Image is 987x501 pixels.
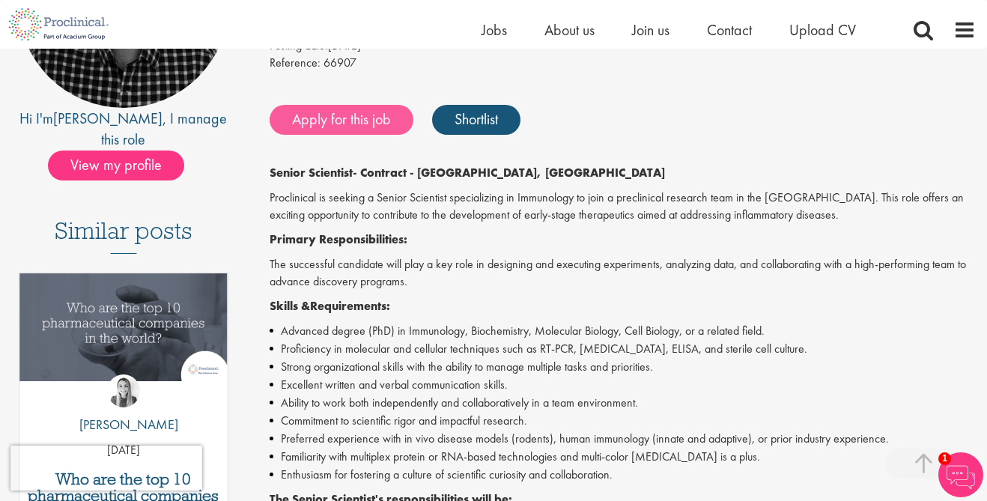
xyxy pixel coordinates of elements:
[270,55,321,72] label: Reference:
[270,466,977,484] li: Enthusiasm for fostering a culture of scientific curiosity and collaboration.
[432,105,520,135] a: Shortlist
[353,165,665,180] strong: - Contract - [GEOGRAPHIC_DATA], [GEOGRAPHIC_DATA]
[324,55,356,70] span: 66907
[19,442,228,459] p: [DATE]
[270,430,977,448] li: Preferred experience with in vivo disease models (rodents), human immunology (innate and adaptive...
[48,151,184,180] span: View my profile
[270,340,977,358] li: Proficiency in molecular and cellular techniques such as RT-PCR, [MEDICAL_DATA], ELISA, and steri...
[270,231,407,247] strong: Primary Responsibilities:
[55,218,192,254] h3: Similar posts
[270,322,977,340] li: Advanced degree (PhD) in Immunology, Biochemistry, Molecular Biology, Cell Biology, or a related ...
[48,154,199,173] a: View my profile
[270,189,977,224] p: Proclinical is seeking a Senior Scientist specializing in Immunology to join a preclinical resear...
[68,415,178,434] p: [PERSON_NAME]
[270,448,977,466] li: Familiarity with multiplex protein or RNA-based technologies and multi-color [MEDICAL_DATA] is a ...
[789,20,856,40] a: Upload CV
[270,105,413,135] a: Apply for this job
[270,412,977,430] li: Commitment to scientific rigor and impactful research.
[270,376,977,394] li: Excellent written and verbal communication skills.
[19,273,228,381] img: Top 10 pharmaceutical companies in the world 2025
[310,298,390,314] strong: Requirements:
[707,20,752,40] a: Contact
[19,273,228,406] a: Link to a post
[938,452,983,497] img: Chatbot
[938,452,951,465] span: 1
[270,358,977,376] li: Strong organizational skills with the ability to manage multiple tasks and priorities.
[53,109,163,128] a: [PERSON_NAME]
[10,446,202,491] iframe: reCAPTCHA
[270,394,977,412] li: Ability to work both independently and collaboratively in a team environment.
[68,374,178,442] a: Hannah Burke [PERSON_NAME]
[270,256,977,291] p: The successful candidate will play a key role in designing and executing experiments, analyzing d...
[11,108,236,151] div: Hi I'm , I manage this role
[482,20,507,40] a: Jobs
[270,298,310,314] strong: Skills &
[107,374,140,407] img: Hannah Burke
[632,20,669,40] a: Join us
[544,20,595,40] a: About us
[270,37,328,53] span: Posting date:
[270,165,353,180] strong: Senior Scientist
